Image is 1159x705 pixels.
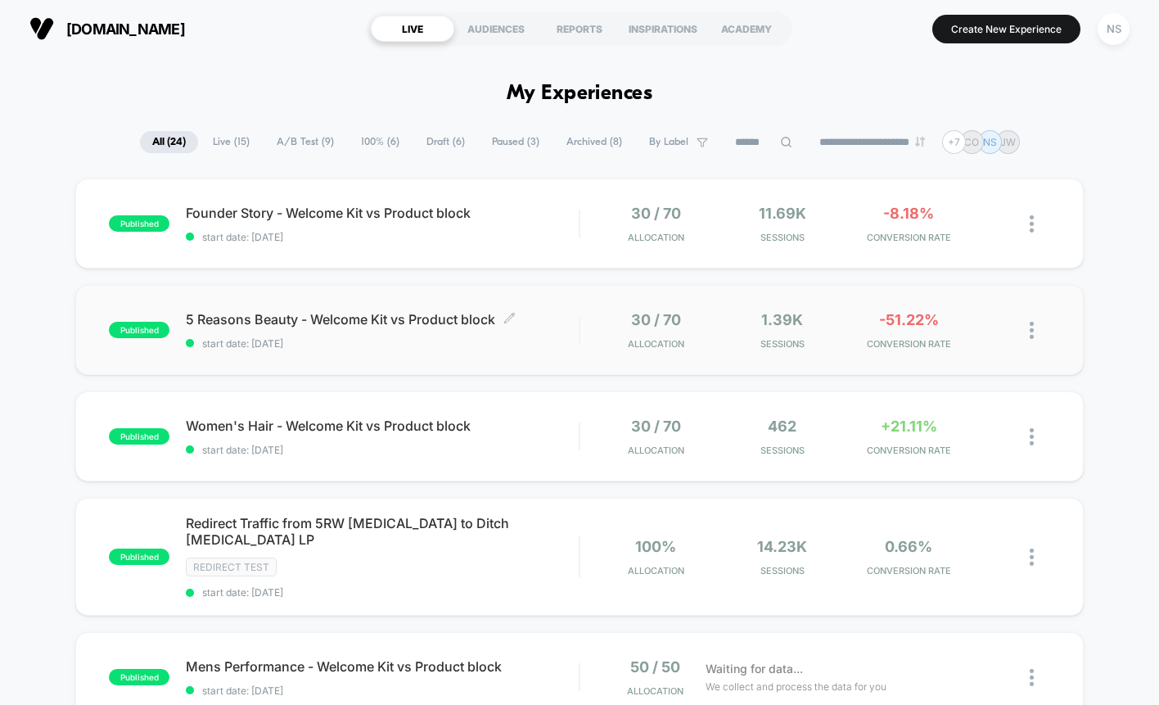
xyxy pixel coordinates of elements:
span: 50 / 50 [630,658,680,676]
span: Allocation [628,565,684,576]
span: Allocation [628,445,684,456]
span: 1.39k [761,311,803,328]
span: Sessions [723,445,841,456]
span: start date: [DATE] [186,231,579,243]
span: CONVERSION RATE [850,565,968,576]
span: Women's Hair - Welcome Kit vs Product block [186,418,579,434]
span: CONVERSION RATE [850,232,968,243]
span: [DOMAIN_NAME] [66,20,185,38]
span: published [109,669,169,685]
span: Allocation [627,685,683,697]
span: Allocation [628,232,684,243]
div: + 7 [942,130,966,154]
span: Mens Performance - Welcome Kit vs Product block [186,658,579,675]
p: CO [964,136,979,148]
span: -51.22% [879,311,939,328]
img: Visually logo [29,16,54,41]
p: NS [983,136,997,148]
div: REPORTS [538,16,621,42]
span: CONVERSION RATE [850,338,968,350]
span: Sessions [723,232,841,243]
span: start date: [DATE] [186,444,579,456]
span: We collect and process the data for you [706,679,886,694]
span: By Label [649,136,688,148]
span: Sessions [723,338,841,350]
div: INSPIRATIONS [621,16,705,42]
span: 100% [635,538,676,555]
img: close [1030,549,1034,566]
img: close [1030,428,1034,445]
span: Live ( 15 ) [201,131,262,153]
span: Paused ( 3 ) [480,131,552,153]
span: 11.69k [759,205,806,222]
button: Create New Experience [932,15,1080,43]
img: close [1030,215,1034,233]
span: -8.18% [883,205,934,222]
span: 0.66% [885,538,932,555]
span: 30 / 70 [631,418,681,435]
span: 462 [768,418,796,435]
span: 30 / 70 [631,205,681,222]
span: 14.23k [757,538,807,555]
span: Allocation [628,338,684,350]
span: A/B Test ( 9 ) [264,131,346,153]
span: start date: [DATE] [186,337,579,350]
h1: My Experiences [507,82,653,106]
img: close [1030,669,1034,686]
img: close [1030,322,1034,339]
button: [DOMAIN_NAME] [25,16,190,42]
span: Redirect Traffic from 5RW [MEDICAL_DATA] to Ditch [MEDICAL_DATA] LP [186,515,579,548]
span: published [109,322,169,338]
span: 30 / 70 [631,311,681,328]
span: start date: [DATE] [186,586,579,599]
span: Sessions [723,565,841,576]
img: end [915,137,925,147]
span: Waiting for data... [706,660,803,678]
span: Draft ( 6 ) [414,131,477,153]
div: NS [1098,13,1130,45]
div: LIVE [371,16,454,42]
p: JW [1000,136,1016,148]
span: Founder Story - Welcome Kit vs Product block [186,205,579,221]
span: All ( 24 ) [140,131,198,153]
div: AUDIENCES [454,16,538,42]
button: NS [1093,12,1134,46]
span: Redirect Test [186,558,277,576]
span: published [109,428,169,445]
span: 5 Reasons Beauty - Welcome Kit vs Product block [186,311,579,328]
span: +21.11% [881,418,937,435]
span: 100% ( 6 ) [349,131,412,153]
span: CONVERSION RATE [850,445,968,456]
div: ACADEMY [705,16,788,42]
span: published [109,215,169,232]
span: start date: [DATE] [186,685,579,697]
span: published [109,549,169,565]
span: Archived ( 8 ) [554,131,634,153]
